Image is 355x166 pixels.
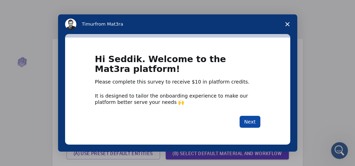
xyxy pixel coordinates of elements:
img: Profile image for Timur [65,19,76,30]
h1: Hi Seddik. Welcome to the Mat3ra platform! [95,54,260,79]
div: Please complete this survey to receive $10 in platform credits. [95,79,260,86]
div: It is designed to tailor the onboarding experience to make our platform better serve your needs 🙌 [95,93,260,105]
span: Assistance [11,5,45,11]
span: Timur [82,21,95,27]
span: Close survey [278,14,297,34]
span: from Mat3ra [95,21,123,27]
button: Next [240,116,260,128]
